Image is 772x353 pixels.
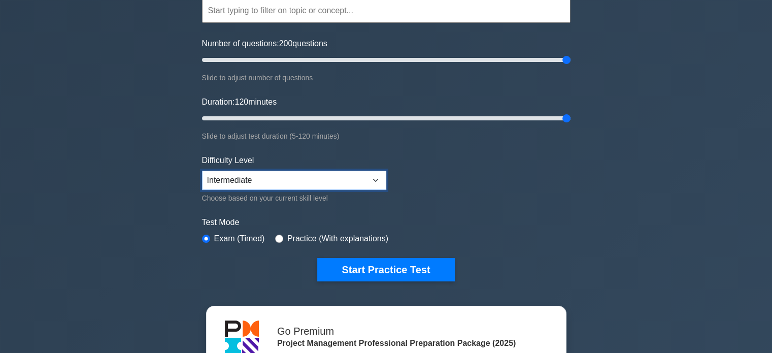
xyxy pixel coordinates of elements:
div: Slide to adjust number of questions [202,72,570,84]
label: Test Mode [202,216,570,229]
label: Number of questions: questions [202,38,327,50]
span: 120 [234,98,248,106]
label: Exam (Timed) [214,233,265,245]
div: Choose based on your current skill level [202,192,386,204]
label: Practice (With explanations) [287,233,388,245]
button: Start Practice Test [317,258,454,281]
div: Slide to adjust test duration (5-120 minutes) [202,130,570,142]
span: 200 [279,39,293,48]
label: Difficulty Level [202,154,254,167]
label: Duration: minutes [202,96,277,108]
